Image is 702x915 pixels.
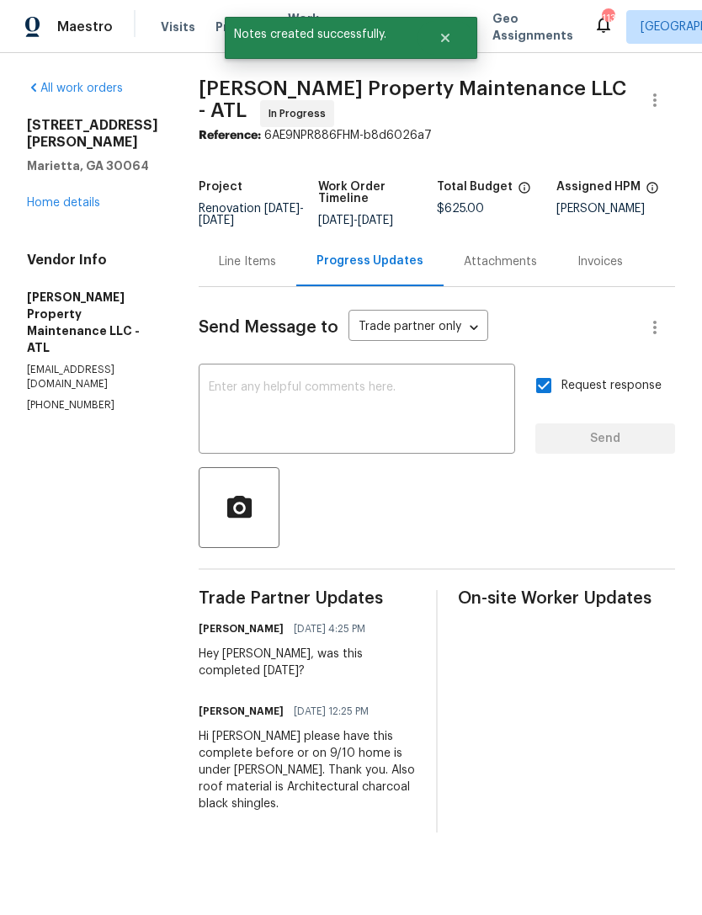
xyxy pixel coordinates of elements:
[27,157,158,174] h5: Marietta, GA 30064
[458,590,675,607] span: On-site Worker Updates
[199,215,234,226] span: [DATE]
[358,215,393,226] span: [DATE]
[199,319,338,336] span: Send Message to
[577,253,623,270] div: Invoices
[437,203,484,215] span: $625.00
[199,130,261,141] b: Reference:
[199,181,242,193] h5: Project
[294,620,365,637] span: [DATE] 4:25 PM
[464,253,537,270] div: Attachments
[161,19,195,35] span: Visits
[27,398,158,412] p: [PHONE_NUMBER]
[199,620,284,637] h6: [PERSON_NAME]
[561,377,662,395] span: Request response
[27,82,123,94] a: All work orders
[437,181,513,193] h5: Total Budget
[199,646,416,679] div: Hey [PERSON_NAME], was this completed [DATE]?
[27,197,100,209] a: Home details
[27,363,158,391] p: [EMAIL_ADDRESS][DOMAIN_NAME]
[318,215,393,226] span: -
[316,253,423,269] div: Progress Updates
[492,10,573,44] span: Geo Assignments
[417,21,473,55] button: Close
[57,19,113,35] span: Maestro
[199,590,416,607] span: Trade Partner Updates
[225,17,417,52] span: Notes created successfully.
[199,78,626,120] span: [PERSON_NAME] Property Maintenance LLC - ATL
[318,181,438,205] h5: Work Order Timeline
[219,253,276,270] div: Line Items
[27,289,158,356] h5: [PERSON_NAME] Property Maintenance LLC - ATL
[199,127,675,144] div: 6AE9NPR886FHM-b8d6026a7
[27,252,158,269] h4: Vendor Info
[646,181,659,203] span: The hpm assigned to this work order.
[27,117,158,151] h2: [STREET_ADDRESS][PERSON_NAME]
[199,703,284,720] h6: [PERSON_NAME]
[264,203,300,215] span: [DATE]
[215,19,268,35] span: Projects
[318,215,354,226] span: [DATE]
[288,10,331,44] span: Work Orders
[199,728,416,812] div: Hi [PERSON_NAME] please have this complete before or on 9/10 home is under [PERSON_NAME]. Thank y...
[602,10,614,27] div: 113
[556,203,676,215] div: [PERSON_NAME]
[294,703,369,720] span: [DATE] 12:25 PM
[348,314,488,342] div: Trade partner only
[518,181,531,203] span: The total cost of line items that have been proposed by Opendoor. This sum includes line items th...
[199,203,304,226] span: Renovation
[269,105,332,122] span: In Progress
[556,181,641,193] h5: Assigned HPM
[199,203,304,226] span: -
